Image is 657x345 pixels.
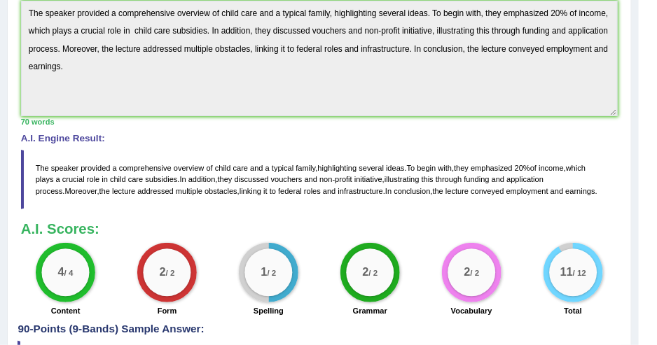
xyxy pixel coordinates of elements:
[102,175,108,183] span: in
[113,164,117,172] span: a
[417,164,436,172] span: begin
[188,175,216,183] span: addition
[464,175,490,183] span: funding
[318,164,357,172] span: highlighting
[451,305,492,316] label: Vocabulary
[207,164,213,172] span: of
[268,269,277,278] small: / 2
[119,164,172,172] span: comprehensive
[438,164,452,172] span: with
[81,164,110,172] span: provided
[305,175,317,183] span: and
[235,175,269,183] span: discussed
[515,164,523,172] span: 20
[566,164,586,172] span: which
[551,187,563,195] span: and
[51,164,78,172] span: speaker
[112,187,135,195] span: lecture
[174,164,205,172] span: overview
[233,164,249,172] span: care
[471,164,513,172] span: emphasized
[560,266,573,279] big: 11
[433,187,443,195] span: the
[470,269,479,278] small: / 2
[137,187,174,195] span: addressed
[471,187,504,195] span: conveyed
[394,187,430,195] span: conclusion
[205,187,237,195] span: obstacles
[51,305,81,316] label: Content
[270,187,276,195] span: to
[278,187,302,195] span: federal
[240,187,261,195] span: linking
[215,164,231,172] span: child
[454,164,469,172] span: they
[573,269,586,278] small: / 12
[353,305,387,316] label: Grammar
[319,175,332,183] span: non
[180,175,186,183] span: In
[272,164,293,172] span: typical
[296,164,315,172] span: family
[385,187,392,195] span: In
[263,187,268,195] span: it
[36,187,63,195] span: process
[564,305,582,316] label: Total
[36,164,49,172] span: The
[218,175,233,183] span: they
[530,164,537,172] span: of
[335,175,352,183] span: profit
[158,305,177,316] label: Form
[362,266,368,279] big: 2
[539,164,564,172] span: income
[464,266,470,279] big: 2
[407,164,415,172] span: To
[271,175,303,183] span: vouchers
[56,175,60,183] span: a
[566,187,595,195] span: earnings
[506,187,548,195] span: employment
[108,175,110,183] span: Possible typo: you repeated a whitespace (did you mean: )
[87,175,99,183] span: role
[385,175,420,183] span: illustrating
[110,175,126,183] span: child
[369,269,378,278] small: / 2
[250,164,263,172] span: and
[36,175,54,183] span: plays
[21,134,618,144] h4: A.I. Engine Result:
[21,150,618,209] blockquote: , . , % , . , - , . , , . , .
[422,175,434,183] span: this
[265,164,270,172] span: a
[166,269,175,278] small: / 2
[323,187,336,195] span: and
[128,175,144,183] span: care
[62,175,85,183] span: crucial
[254,305,284,316] label: Spelling
[21,221,99,237] b: A.I. Scores:
[436,175,462,183] span: through
[58,266,64,279] big: 4
[261,266,268,279] big: 1
[160,266,166,279] big: 2
[99,187,110,195] span: the
[506,175,544,183] span: application
[145,175,177,183] span: subsidies
[64,269,74,278] small: / 4
[354,175,382,183] span: initiative
[176,187,202,195] span: multiple
[492,175,504,183] span: and
[445,187,469,195] span: lecture
[64,187,97,195] span: Moreover
[359,164,385,172] span: several
[21,116,618,127] div: 70 words
[338,187,383,195] span: infrastructure
[304,187,321,195] span: roles
[386,164,404,172] span: ideas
